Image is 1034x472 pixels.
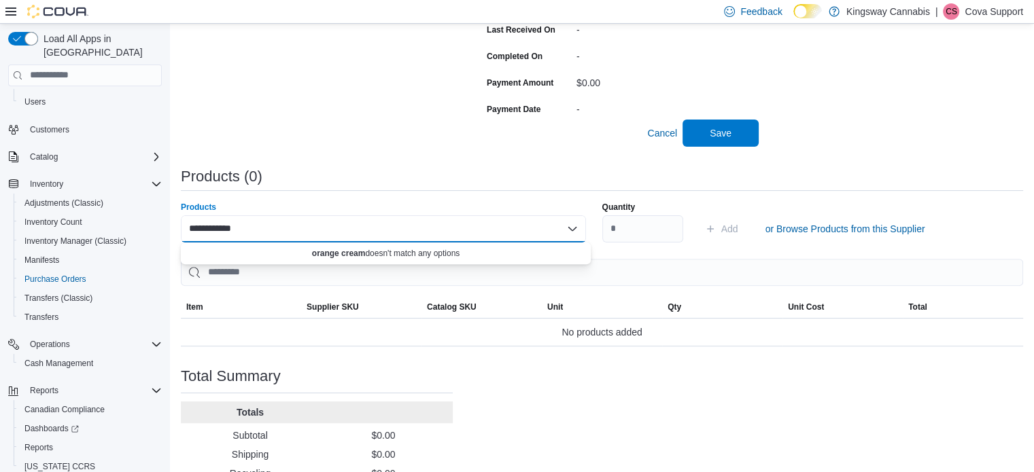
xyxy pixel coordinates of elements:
div: - [576,98,759,115]
a: Dashboards [19,420,84,437]
a: Inventory Manager (Classic) [19,233,132,249]
button: Reports [14,438,167,457]
span: Inventory Count [24,217,82,228]
span: Transfers (Classic) [24,293,92,304]
span: Inventory [30,179,63,189]
span: Manifests [19,252,162,268]
span: Total [908,302,927,312]
button: Qty [662,296,782,318]
button: Operations [3,335,167,354]
a: Users [19,94,51,110]
span: Transfers [19,309,162,325]
img: Cova [27,5,88,18]
span: Cash Management [19,355,162,371]
button: Item [181,296,301,318]
span: [US_STATE] CCRS [24,461,95,472]
p: $0.00 [320,429,447,442]
span: Adjustments (Classic) [19,195,162,211]
span: Unit Cost [788,302,824,312]
span: Canadian Compliance [19,401,162,418]
span: Save [710,126,731,140]
label: Quantity [602,202,636,213]
span: Item [186,302,203,312]
button: Inventory [3,175,167,194]
button: Transfers [14,308,167,327]
span: Dashboards [19,420,162,437]
span: No products added [562,324,642,340]
h3: Total Summary [181,368,281,384]
label: Products [181,202,216,213]
span: Manifests [24,255,59,266]
span: Add [721,222,738,236]
span: Customers [30,124,69,135]
span: Load All Apps in [GEOGRAPHIC_DATA] [38,32,162,59]
span: Reports [30,385,58,396]
button: Total [903,296,1023,318]
a: Adjustments (Classic) [19,195,109,211]
span: Reports [19,439,162,456]
span: Purchase Orders [19,271,162,287]
button: Inventory Manager (Classic) [14,232,167,251]
button: Purchase Orders [14,270,167,289]
span: Purchase Orders [24,274,86,285]
a: Cash Management [19,355,99,371]
label: Last Received On [487,24,555,35]
a: Canadian Compliance [19,401,110,418]
span: Dashboards [24,423,79,434]
button: Close list of options [567,223,578,234]
span: Operations [30,339,70,350]
p: | [935,3,938,20]
div: - [576,19,759,35]
p: Kingsway Cannabis [846,3,930,20]
button: Catalog SKU [421,296,542,318]
span: Inventory Count [19,214,162,230]
a: Manifests [19,252,65,268]
span: Reports [24,382,162,399]
span: Users [24,96,46,107]
button: Add [700,215,744,242]
button: Catalog [3,147,167,166]
button: Transfers (Classic) [14,289,167,308]
span: Cash Management [24,358,93,369]
span: Canadian Compliance [24,404,105,415]
button: Inventory Count [14,213,167,232]
button: Supplier SKU [301,296,421,318]
button: Cash Management [14,354,167,373]
a: Inventory Count [19,214,88,230]
span: Inventory Manager (Classic) [24,236,126,247]
button: Canadian Compliance [14,400,167,419]
input: Dark Mode [793,4,822,18]
span: Dark Mode [793,18,794,19]
strong: orange cream [312,249,366,258]
div: Cova Support [943,3,959,20]
span: Feedback [740,5,782,18]
span: or Browse Products from this Supplier [765,222,925,236]
a: Dashboards [14,419,167,438]
span: Catalog [30,151,58,162]
p: doesn't match any options [186,248,585,259]
button: Adjustments (Classic) [14,194,167,213]
p: Cova Support [965,3,1023,20]
span: Qty [668,302,681,312]
button: Customers [3,120,167,139]
a: Transfers (Classic) [19,290,98,306]
p: Subtotal [186,429,314,442]
button: Unit [542,296,662,318]
button: Reports [3,381,167,400]
button: Cancel [642,120,683,147]
span: Supplier SKU [307,302,359,312]
div: - [576,46,759,62]
span: Reports [24,442,53,453]
button: Catalog [24,149,63,165]
span: Inventory Manager (Classic) [19,233,162,249]
button: Save [683,120,759,147]
button: Users [14,92,167,111]
span: Catalog SKU [427,302,477,312]
div: $0.00 [576,72,759,88]
p: Shipping [186,448,314,461]
span: Transfers [24,312,58,323]
a: Transfers [19,309,64,325]
span: Operations [24,336,162,352]
button: Reports [24,382,64,399]
a: Customers [24,122,75,138]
